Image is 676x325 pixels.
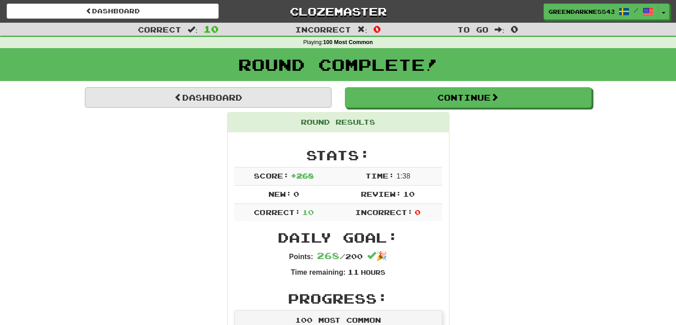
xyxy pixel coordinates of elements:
span: Correct: [254,208,300,216]
strong: Time remaining: [291,268,345,276]
a: Clozemaster [232,4,444,19]
span: : [188,26,197,33]
span: 268 [317,250,340,261]
span: 🎉 [367,251,387,261]
span: 10 [302,208,314,216]
span: 0 [415,208,420,216]
span: GreenDarkness436 [548,8,614,16]
h1: Round Complete! [3,56,673,73]
h2: Stats: [234,148,442,162]
strong: 100 Most Common [323,39,373,45]
small: Hours [361,268,385,276]
span: + 268 [291,171,314,180]
span: 0 [373,24,381,34]
span: 10 [204,24,219,34]
span: / 200 [317,252,363,260]
span: Score: [254,171,288,180]
a: GreenDarkness436 / [544,4,658,20]
span: 0 [511,24,518,34]
span: 10 [403,190,415,198]
h2: Progress: [234,291,442,306]
span: New: [268,190,292,198]
button: Continue [345,87,592,108]
span: 1 : 38 [396,172,410,180]
strong: Points: [289,253,313,260]
span: 11 [347,268,359,276]
span: To go [457,25,488,34]
a: Dashboard [85,87,332,108]
span: Correct [138,25,181,34]
span: / [634,7,638,13]
span: : [357,26,367,33]
span: Time: [365,171,394,180]
span: Review: [361,190,401,198]
span: : [495,26,504,33]
h2: Daily Goal: [234,230,442,245]
span: Incorrect: [355,208,413,216]
div: Round Results [228,113,449,132]
span: 0 [293,190,299,198]
span: Incorrect [295,25,351,34]
a: Dashboard [7,4,219,19]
